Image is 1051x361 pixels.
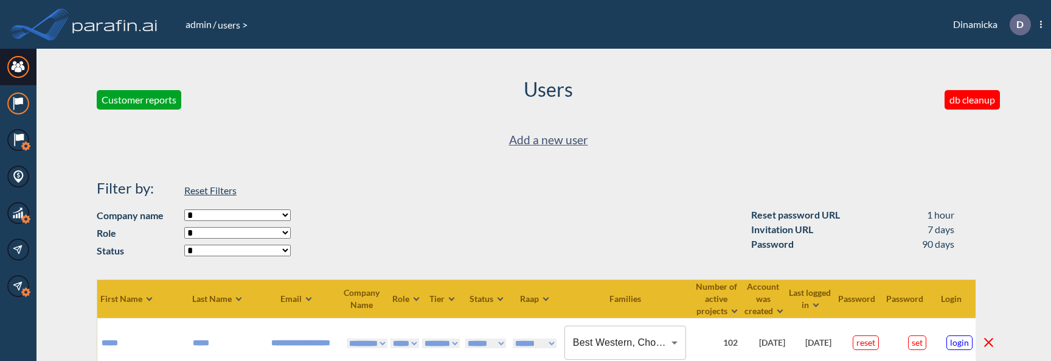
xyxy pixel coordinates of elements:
[390,279,422,318] th: Role
[184,17,217,32] li: /
[751,208,840,222] div: Reset password URL
[694,279,741,318] th: Number of active projects
[946,335,973,350] button: login
[184,184,237,196] span: Reset Filters
[751,237,794,251] div: Password
[524,78,573,101] h2: Users
[509,130,588,150] a: Add a new user
[335,279,390,318] th: Company Name
[97,90,181,110] button: Customer reports
[258,279,335,318] th: Email
[834,279,882,318] th: Password
[751,222,813,237] div: Invitation URL
[463,279,511,318] th: Status
[981,335,996,350] button: delete line
[97,244,178,258] strong: Status
[788,279,834,318] th: Last logged in
[853,335,879,350] button: reset
[1016,19,1024,30] p: D
[511,279,560,318] th: Raap
[217,19,249,30] span: users >
[922,237,954,251] div: 90 days
[70,12,160,37] img: logo
[97,226,178,240] strong: Role
[97,180,178,197] h4: Filter by:
[97,208,178,223] strong: Company name
[741,279,788,318] th: Account was created
[929,279,976,318] th: Login
[184,18,213,30] a: admin
[928,222,954,237] div: 7 days
[882,279,929,318] th: Password
[422,279,463,318] th: Tier
[560,279,694,318] th: Families
[564,326,686,360] div: Best Western, Choice, G6 Hospitality, Hyatt, Marriott, [GEOGRAPHIC_DATA], IHG, [GEOGRAPHIC_DATA],...
[935,14,1042,35] div: Dinamicka
[192,279,259,318] th: Last Name
[908,335,926,350] button: set
[927,208,954,222] div: 1 hour
[97,279,192,318] th: First Name
[945,90,1000,110] button: db cleanup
